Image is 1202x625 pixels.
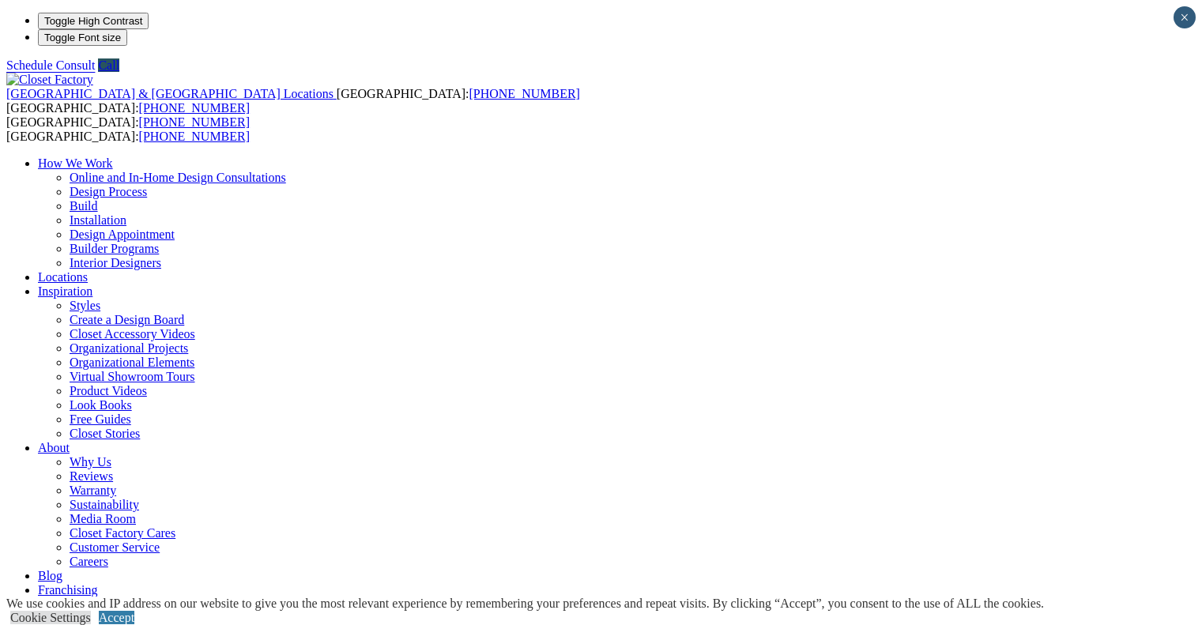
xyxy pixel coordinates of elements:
a: Look Books [70,398,132,412]
a: Customer Service [70,540,160,554]
a: About [38,441,70,454]
a: Installation [70,213,126,227]
a: [PHONE_NUMBER] [139,130,250,143]
span: Toggle Font size [44,32,121,43]
span: [GEOGRAPHIC_DATA]: [GEOGRAPHIC_DATA]: [6,87,580,115]
a: Careers [70,555,108,568]
button: Close [1174,6,1196,28]
a: Warranty [70,484,116,497]
a: Organizational Elements [70,356,194,369]
a: Organizational Projects [70,341,188,355]
a: Online and In-Home Design Consultations [70,171,286,184]
a: How We Work [38,156,113,170]
a: Locations [38,270,88,284]
a: Create a Design Board [70,313,184,326]
a: Free Guides [70,412,131,426]
a: Closet Accessory Videos [70,327,195,341]
a: Inspiration [38,284,92,298]
img: Closet Factory [6,73,93,87]
span: Toggle High Contrast [44,15,142,27]
a: Closet Stories [70,427,140,440]
a: Media Room [70,512,136,525]
button: Toggle High Contrast [38,13,149,29]
a: Virtual Showroom Tours [70,370,195,383]
a: Product Videos [70,384,147,397]
a: Accept [99,611,134,624]
a: Interior Designers [70,256,161,269]
a: Build [70,199,98,213]
a: Call [98,58,119,72]
a: Schedule Consult [6,58,95,72]
a: Cookie Settings [10,611,91,624]
a: Styles [70,299,100,312]
a: Design Appointment [70,228,175,241]
a: Franchising [38,583,98,597]
a: [PHONE_NUMBER] [469,87,579,100]
a: [PHONE_NUMBER] [139,115,250,129]
a: Reviews [70,469,113,483]
span: [GEOGRAPHIC_DATA]: [GEOGRAPHIC_DATA]: [6,115,250,143]
div: We use cookies and IP address on our website to give you the most relevant experience by remember... [6,597,1044,611]
button: Toggle Font size [38,29,127,46]
a: Design Process [70,185,147,198]
a: Sustainability [70,498,139,511]
a: Blog [38,569,62,582]
a: [GEOGRAPHIC_DATA] & [GEOGRAPHIC_DATA] Locations [6,87,337,100]
a: Builder Programs [70,242,159,255]
a: Closet Factory Cares [70,526,175,540]
a: Why Us [70,455,111,469]
span: [GEOGRAPHIC_DATA] & [GEOGRAPHIC_DATA] Locations [6,87,333,100]
a: [PHONE_NUMBER] [139,101,250,115]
